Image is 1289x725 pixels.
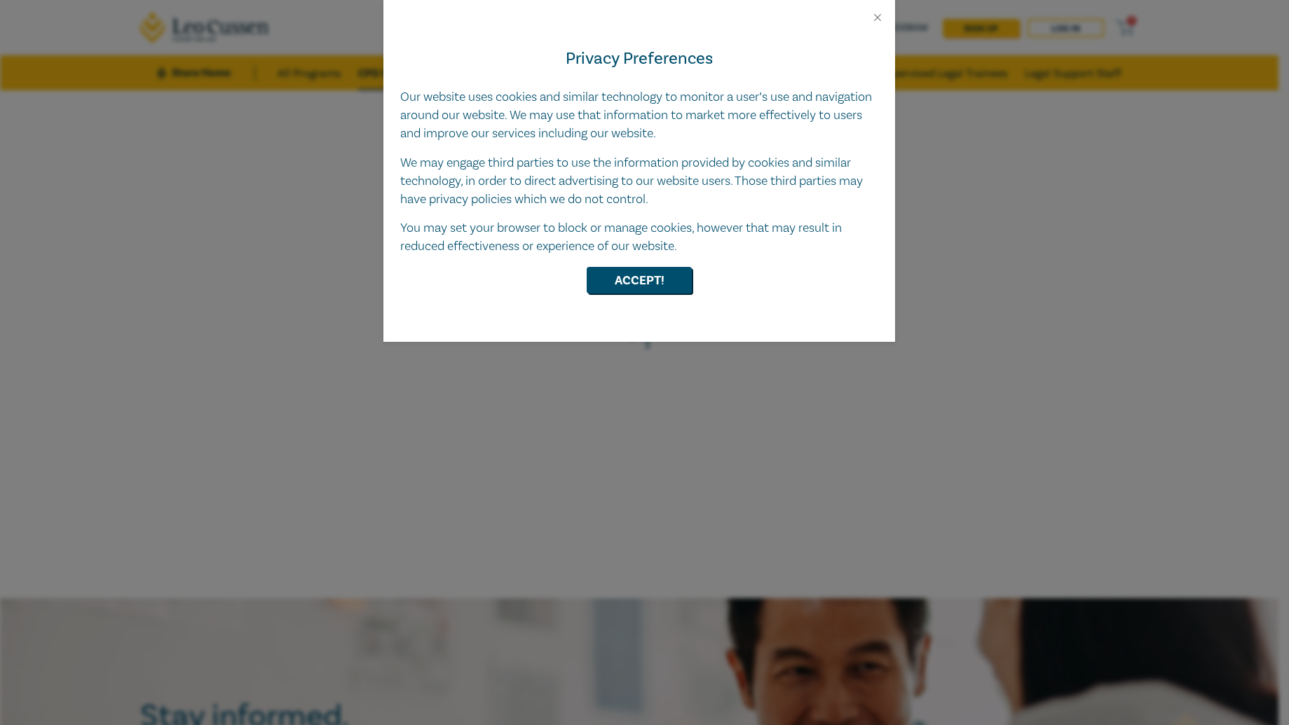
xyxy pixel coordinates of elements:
h4: Privacy Preferences [400,46,878,71]
button: Accept! [587,267,692,294]
p: Our website uses cookies and similar technology to monitor a user’s use and navigation around our... [400,88,878,143]
p: We may engage third parties to use the information provided by cookies and similar technology, in... [400,154,878,209]
button: Close [871,11,884,24]
p: You may set your browser to block or manage cookies, however that may result in reduced effective... [400,219,878,256]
